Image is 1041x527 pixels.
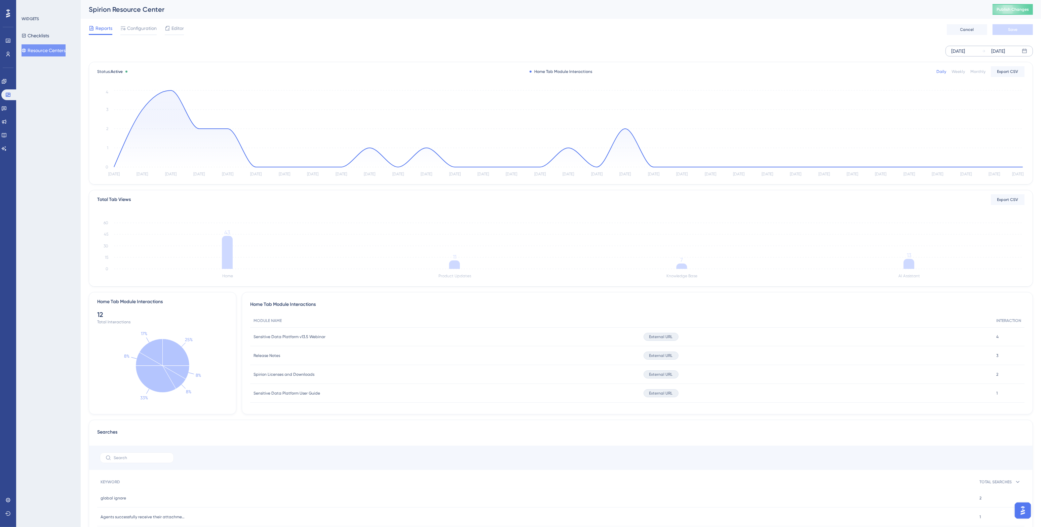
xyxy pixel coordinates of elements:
span: INTERACTION [996,318,1021,323]
tspan: [DATE] [506,172,517,177]
text: 25% [185,337,193,342]
text: 8% [186,389,191,394]
tspan: [DATE] [591,172,603,177]
tspan: [DATE] [250,172,262,177]
div: [DATE] [991,47,1005,55]
span: 1 [979,514,981,520]
span: Sensitive Data Platform v13.5 Webinar [254,334,325,339]
div: [DATE] [951,47,965,55]
tspan: [DATE] [449,172,461,177]
tspan: [DATE] [989,172,1000,177]
button: Export CSV [991,194,1025,205]
tspan: [DATE] [421,172,432,177]
tspan: 43 [225,229,230,236]
span: 4 [996,334,999,339]
div: 12 [97,310,228,319]
text: 17% [141,331,147,336]
span: Agents successfully receive their attachments and does not starve waiting for their attachments t... [101,514,185,520]
tspan: Knowledge Base [666,274,697,279]
tspan: [DATE] [563,172,574,177]
span: MODULE NAME [254,318,282,323]
span: Spirion Licenses and Downloads [254,372,314,377]
button: Publish Changes [993,4,1033,15]
text: 8% [124,354,129,359]
span: Sensitive Data Platform User Guide [254,391,320,396]
div: Daily [936,69,946,74]
span: External URL [649,391,673,396]
tspan: AI Assistant [898,274,920,279]
tspan: [DATE] [676,172,688,177]
tspan: 30 [104,244,108,248]
tspan: [DATE] [108,172,120,177]
div: Weekly [952,69,965,74]
tspan: [DATE] [193,172,205,177]
button: Checklists [22,30,49,42]
tspan: [DATE] [903,172,915,177]
tspan: [DATE] [619,172,631,177]
tspan: [DATE] [534,172,546,177]
span: Cancel [960,27,974,32]
div: Spirion Resource Center [89,5,976,14]
tspan: 0 [106,267,108,271]
tspan: 15 [105,255,108,260]
tspan: [DATE] [847,172,858,177]
tspan: [DATE] [648,172,659,177]
span: Active [111,69,123,74]
tspan: [DATE] [960,172,972,177]
span: Searches [97,428,117,440]
tspan: [DATE] [477,172,489,177]
input: Search [114,455,168,460]
span: 1 [996,391,998,396]
button: Cancel [947,24,987,35]
tspan: Home [222,274,233,279]
div: Home Tab Module Interactions [530,69,592,74]
span: External URL [649,334,673,339]
span: Export CSV [997,69,1018,74]
span: Release Notes [254,353,280,358]
tspan: 11 [453,254,456,260]
div: Home Tab Module Interactions [97,298,163,306]
button: Resource Centers [22,44,66,56]
span: External URL [649,372,673,377]
tspan: [DATE] [762,172,773,177]
tspan: 7 [681,257,683,263]
tspan: [DATE] [336,172,347,177]
tspan: 45 [104,232,108,237]
span: Configuration [127,24,157,32]
iframe: UserGuiding AI Assistant Launcher [1013,500,1033,521]
text: 8% [196,373,201,378]
tspan: 13 [907,252,911,258]
tspan: [DATE] [137,172,148,177]
span: Editor [171,24,184,32]
span: global ignore [101,495,126,501]
tspan: 0 [106,165,108,169]
span: KEYWORD [101,479,120,485]
div: WIDGETS [22,16,39,22]
tspan: 1 [107,146,108,150]
tspan: [DATE] [364,172,375,177]
tspan: 3 [106,107,108,112]
div: Total Tab Views [97,196,131,204]
button: Save [993,24,1033,35]
tspan: [DATE] [733,172,744,177]
span: Save [1008,27,1017,32]
span: Reports [95,24,112,32]
tspan: [DATE] [1012,172,1024,177]
div: Monthly [970,69,986,74]
tspan: [DATE] [392,172,404,177]
tspan: [DATE] [307,172,318,177]
tspan: [DATE] [165,172,177,177]
tspan: [DATE] [875,172,887,177]
span: Export CSV [997,197,1018,202]
span: Status: [97,69,123,74]
tspan: [DATE] [818,172,830,177]
tspan: Product Updates [438,274,471,279]
tspan: [DATE] [222,172,233,177]
span: TOTAL SEARCHES [979,479,1012,485]
span: 3 [996,353,998,358]
span: Home Tab Module Interactions [250,300,316,309]
tspan: 60 [104,220,108,225]
button: Export CSV [991,66,1025,77]
tspan: [DATE] [705,172,716,177]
